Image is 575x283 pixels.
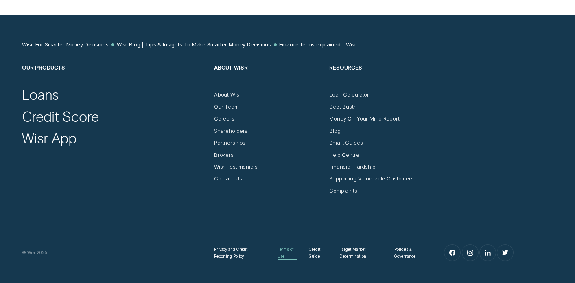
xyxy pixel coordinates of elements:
[279,41,356,48] a: Finance terms explained | Wisr
[329,127,340,134] a: Blog
[329,64,438,91] h2: Resources
[22,108,99,125] a: Credit Score
[444,245,460,261] a: Facebook
[309,246,328,259] a: Credit Guide
[329,115,400,122] a: Money On Your Mind Report
[329,151,359,158] a: Help Centre
[394,246,426,259] a: Policies & Governance
[117,41,271,48] a: Wisr Blog | Tips & Insights To Make Smarter Money Decisions
[214,175,242,182] a: Contact Us
[214,151,234,158] a: Brokers
[214,91,241,98] a: About Wisr
[22,64,208,91] h2: Our Products
[214,115,234,122] a: Careers
[22,86,59,103] a: Loans
[22,129,77,147] a: Wisr App
[22,41,109,48] a: Wisr: For Smarter Money Decisions
[278,246,297,259] a: Terms of Use
[214,246,265,259] a: Privacy and Credit Reporting Policy
[329,187,357,194] a: Complaints
[19,249,211,256] div: © Wisr 2025
[214,64,323,91] h2: About Wisr
[497,245,513,261] a: Twitter
[214,127,247,134] a: Shareholders
[214,139,245,146] a: Partnerships
[329,103,356,110] a: Debt Bustr
[480,245,496,261] a: LinkedIn
[214,163,258,170] a: Wisr Testimonials
[329,175,414,182] a: Supporting Vulnerable Customers
[214,103,239,110] a: Our Team
[329,139,363,146] a: Smart Guides
[339,246,382,259] a: Target Market Determination
[462,245,478,261] a: Instagram
[329,163,376,170] a: Financial Hardship
[329,91,369,98] a: Loan Calculator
